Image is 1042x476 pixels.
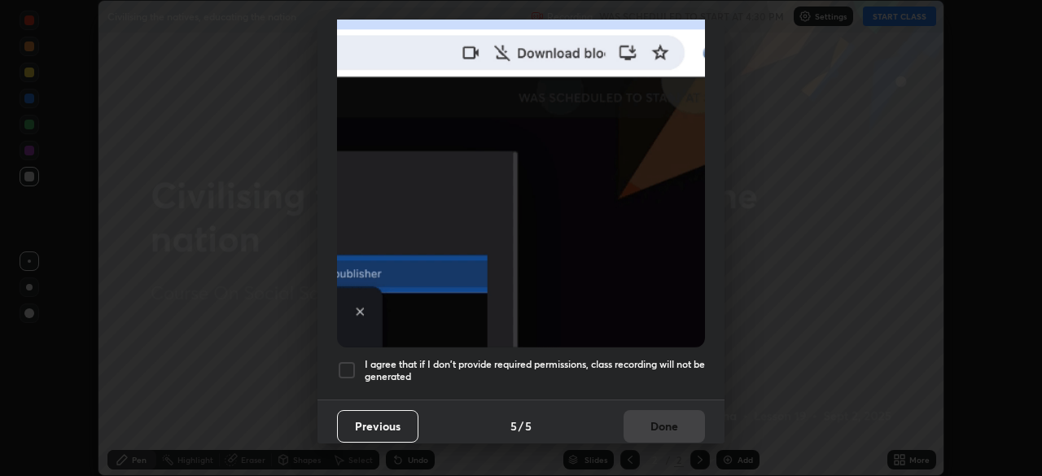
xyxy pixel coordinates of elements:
[337,410,418,443] button: Previous
[525,417,532,435] h4: 5
[510,417,517,435] h4: 5
[519,417,523,435] h4: /
[365,358,705,383] h5: I agree that if I don't provide required permissions, class recording will not be generated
